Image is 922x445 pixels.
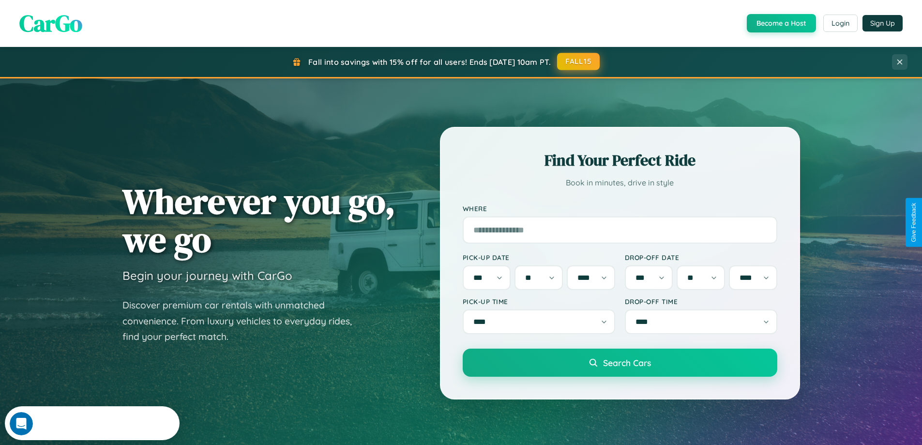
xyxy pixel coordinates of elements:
label: Drop-off Time [625,297,777,306]
div: Give Feedback [910,203,917,242]
h2: Find Your Perfect Ride [463,150,777,171]
p: Discover premium car rentals with unmatched convenience. From luxury vehicles to everyday rides, ... [122,297,364,345]
button: FALL15 [557,53,600,70]
label: Where [463,204,777,213]
button: Sign Up [862,15,903,31]
label: Pick-up Date [463,253,615,261]
label: Pick-up Time [463,297,615,306]
iframe: Intercom live chat [10,412,33,435]
label: Drop-off Date [625,253,777,261]
iframe: Intercom live chat discovery launcher [5,406,180,440]
button: Login [823,15,858,32]
h3: Begin your journey with CarGo [122,268,292,283]
p: Book in minutes, drive in style [463,176,777,190]
span: Search Cars [603,357,651,368]
span: CarGo [19,7,82,39]
button: Search Cars [463,349,777,377]
h1: Wherever you go, we go [122,182,395,259]
button: Become a Host [747,14,816,32]
span: Fall into savings with 15% off for all users! Ends [DATE] 10am PT. [308,57,551,67]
